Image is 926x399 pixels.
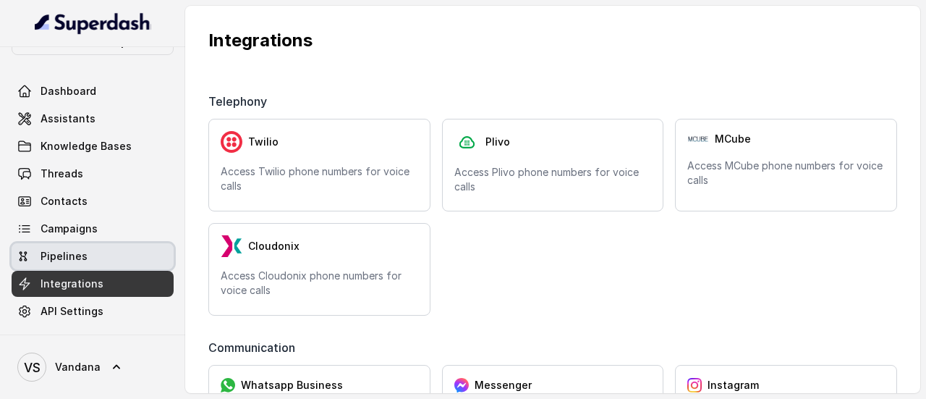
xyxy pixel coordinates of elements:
span: Assistants [41,112,95,126]
p: Access Cloudonix phone numbers for voice calls [221,269,418,298]
text: VS [24,360,41,375]
span: Contacts [41,194,88,209]
a: Threads [12,161,174,187]
span: Pipelines [41,249,88,264]
span: Integrations [41,277,103,291]
span: Whatsapp Business [241,378,343,392]
span: Dashboard [41,84,96,98]
img: messenger.2e14a0163066c29f9ca216c7989aa592.svg [454,378,469,392]
a: Integrations [12,271,174,297]
a: Assistants [12,106,174,132]
span: Threads [41,167,83,181]
a: API Settings [12,298,174,324]
span: Vandana [55,360,101,374]
span: Communication [208,339,301,356]
span: Cloudonix [248,239,300,253]
span: Twilio [248,135,279,149]
span: Telephony [208,93,273,110]
img: Pj9IrDBdEGgAAAABJRU5ErkJggg== [687,135,709,143]
p: Integrations [208,29,897,52]
span: Plivo [485,135,510,149]
a: Contacts [12,188,174,214]
p: Access Twilio phone numbers for voice calls [221,164,418,193]
img: whatsapp.f50b2aaae0bd8934e9105e63dc750668.svg [221,378,235,392]
img: plivo.d3d850b57a745af99832d897a96997ac.svg [454,131,480,154]
span: Instagram [708,378,759,392]
span: API Settings [41,304,103,319]
a: Campaigns [12,216,174,242]
a: Pipelines [12,243,174,269]
p: Access MCube phone numbers for voice calls [687,159,885,188]
a: Knowledge Bases [12,133,174,159]
img: LzEnlUgADIwsuYwsTIxNLkxQDEyBEgDTDZAMjs1Qgy9jUyMTMxBzEB8uASKBKLgDqFxF08kI1lQAAAABJRU5ErkJggg== [221,235,242,257]
a: Vandana [12,347,174,387]
p: Access Plivo phone numbers for voice calls [454,165,652,194]
span: MCube [715,132,751,146]
span: Campaigns [41,222,98,236]
a: Dashboard [12,78,174,104]
span: Knowledge Bases [41,139,132,154]
img: instagram.04eb0078a085f83fc525.png [687,378,702,392]
img: twilio.7c09a4f4c219fa09ad352260b0a8157b.svg [221,131,242,153]
span: Messenger [475,378,532,392]
img: light.svg [35,12,151,35]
